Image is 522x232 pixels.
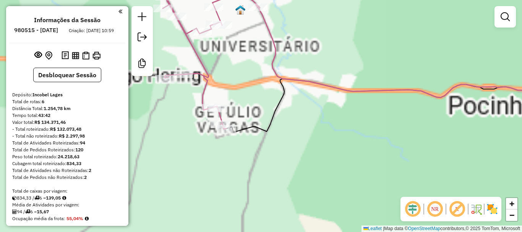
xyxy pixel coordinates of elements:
a: Criar modelo [135,56,150,73]
a: Exibir filtros [498,9,513,24]
span: Ocultar deslocamento [404,200,422,218]
a: OpenStreetMap [408,226,441,231]
a: Exportar sessão [135,29,150,47]
strong: 55,04% [66,216,83,221]
div: Cubagem total roteirizado: [12,160,122,167]
div: Map data © contributors,© 2025 TomTom, Microsoft [362,226,522,232]
h4: Informações da Sessão [34,16,101,24]
div: - Total não roteirizado: [12,133,122,140]
strong: 1.254,78 km [44,105,71,111]
strong: 6 [42,99,44,104]
i: Cubagem total roteirizado [12,196,17,200]
div: Média de Atividades por viagem: [12,201,122,208]
div: Valor total: [12,119,122,126]
strong: 2 [89,167,91,173]
img: Exibir/Ocultar setores [486,203,498,215]
a: Leaflet [363,226,382,231]
i: Total de Atividades [12,209,17,214]
span: Ocupação média da frota: [12,216,65,221]
i: Total de rotas [25,209,30,214]
div: 94 / 6 = [12,208,122,215]
img: Fluxo de ruas [470,203,482,215]
img: Curitibanos [235,5,245,15]
span: Ocultar NR [426,200,444,218]
div: Total de Pedidos Roteirizados: [12,146,122,153]
strong: R$ 134.371,46 [34,119,66,125]
strong: 43:42 [38,112,50,118]
div: 834,33 / 6 = [12,195,122,201]
span: + [509,199,514,208]
button: Visualizar relatório de Roteirização [70,50,81,60]
button: Visualizar Romaneio [81,50,91,61]
div: Tempo total: [12,112,122,119]
div: - Total roteirizado: [12,126,122,133]
strong: 834,33 [66,161,81,166]
button: Centralizar mapa no depósito ou ponto de apoio [44,50,54,62]
a: Nova sessão e pesquisa [135,9,150,26]
strong: 2 [84,174,87,180]
em: Média calculada utilizando a maior ocupação (%Peso ou %Cubagem) de cada rota da sessão. Rotas cro... [85,216,89,221]
i: Meta Caixas/viagem: 1,00 Diferença: 138,05 [62,196,66,200]
span: − [509,210,514,220]
strong: 120 [75,147,83,153]
button: Imprimir Rotas [91,50,102,61]
span: Exibir rótulo [448,200,466,218]
button: Desbloquear Sessão [33,68,101,82]
strong: 15,67 [37,209,49,214]
div: Peso total roteirizado: [12,153,122,160]
a: Zoom out [506,209,517,221]
button: Logs desbloquear sessão [60,50,70,62]
span: | [383,226,384,231]
h6: 980515 - [DATE] [14,27,58,34]
a: Zoom in [506,198,517,209]
div: Criação: [DATE] 10:59 [66,27,117,34]
strong: R$ 132.073,48 [50,126,81,132]
strong: 139,05 [46,195,61,201]
strong: 94 [80,140,85,146]
div: Total de Atividades não Roteirizadas: [12,167,122,174]
div: Total de caixas por viagem: [12,188,122,195]
strong: 24.218,63 [58,154,79,159]
div: Total de Atividades Roteirizadas: [12,140,122,146]
button: Exibir sessão original [33,49,44,62]
i: Total de rotas [34,196,39,200]
strong: Incobel Lages [32,92,63,97]
div: Distância Total: [12,105,122,112]
div: Depósito: [12,91,122,98]
a: Clique aqui para minimizar o painel [118,7,122,16]
strong: R$ 2.297,98 [59,133,85,139]
div: Total de rotas: [12,98,122,105]
div: Total de Pedidos não Roteirizados: [12,174,122,181]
